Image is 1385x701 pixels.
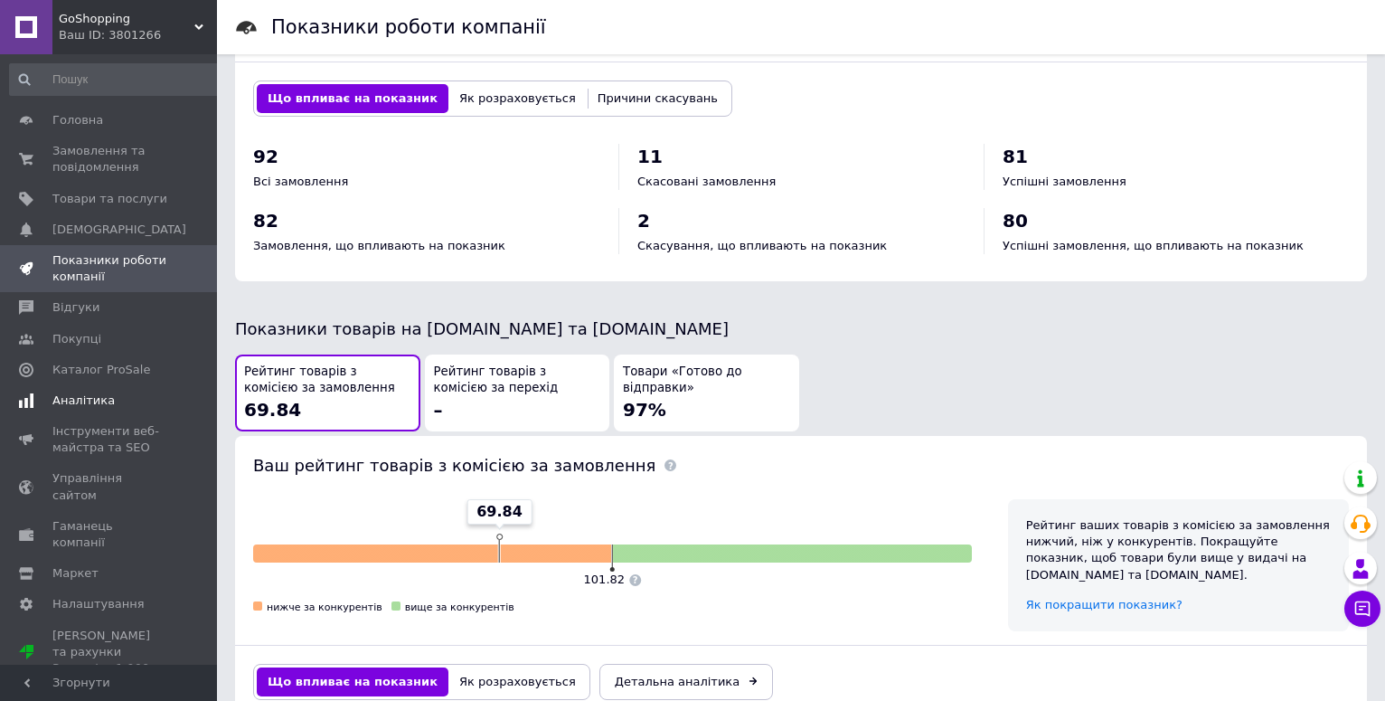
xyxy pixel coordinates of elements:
span: Покупці [52,331,101,347]
span: Замовлення, що впливають на показник [253,239,505,252]
span: – [434,399,443,421]
span: Головна [52,112,103,128]
span: 2 [637,210,650,232]
span: [PERSON_NAME] та рахунки [52,628,167,677]
span: Показники товарів на [DOMAIN_NAME] та [DOMAIN_NAME] [235,319,729,338]
div: Ваш ID: 3801266 [59,27,217,43]
span: Рейтинг товарів з комісією за замовлення [244,364,411,397]
span: Показники роботи компанії [52,252,167,285]
button: Причини скасувань [587,84,729,113]
button: Як розраховується [448,668,587,696]
span: GoShopping [59,11,194,27]
span: 11 [637,146,663,167]
span: Відгуки [52,299,99,316]
span: Налаштування [52,596,145,612]
span: Інструменти веб-майстра та SEO [52,423,167,456]
button: Чат з покупцем [1344,591,1380,627]
span: 97% [623,399,666,421]
span: Скасування, що впливають на показник [637,239,887,252]
span: 92 [253,146,278,167]
span: Рейтинг товарів з комісією за перехід [434,364,601,397]
span: вище за конкурентів [405,602,514,613]
span: Замовлення та повідомлення [52,143,167,175]
div: Prom мікс 1 000 [52,660,167,677]
span: 81 [1003,146,1028,167]
span: нижче за конкурентів [267,602,382,613]
input: Пошук [9,63,223,96]
span: 69.84 [244,399,301,421]
button: Що впливає на показник [257,84,448,113]
button: Що впливає на показник [257,668,448,696]
span: Ваш рейтинг товарів з комісією за замовлення [253,456,655,475]
button: Рейтинг товарів з комісією за перехід– [425,355,610,431]
a: Детальна аналітика [599,664,773,700]
span: 82 [253,210,278,232]
button: Товари «Готово до відправки»97% [614,355,799,431]
span: 80 [1003,210,1028,232]
h1: Показники роботи компанії [271,16,546,38]
span: Всі замовлення [253,175,348,188]
span: Маркет [52,565,99,582]
span: Успішні замовлення, що впливають на показник [1003,239,1304,252]
button: Рейтинг товарів з комісією за замовлення69.84 [235,355,420,431]
div: Рейтинг ваших товарів з комісією за замовлення нижчий, ніж у конкурентів. Покращуйте показник, що... [1026,517,1331,583]
span: 101.82 [584,573,626,586]
a: Як покращити показник? [1026,598,1182,611]
button: Як розраховується [448,84,587,113]
span: Гаманець компанії [52,518,167,551]
span: Аналітика [52,393,115,409]
span: Товари «Готово до відправки» [623,364,790,397]
span: Успішні замовлення [1003,175,1126,188]
span: 69.84 [476,502,523,522]
span: [DEMOGRAPHIC_DATA] [52,222,186,238]
span: Товари та послуги [52,191,167,207]
span: Управління сайтом [52,470,167,503]
span: Каталог ProSale [52,362,150,378]
span: Скасовані замовлення [637,175,776,188]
